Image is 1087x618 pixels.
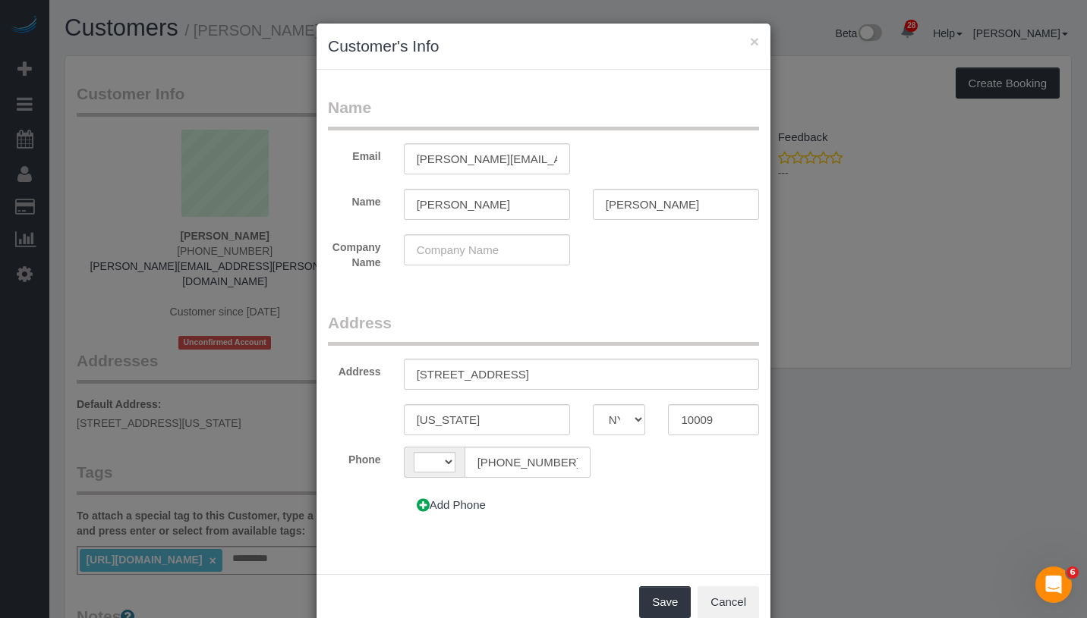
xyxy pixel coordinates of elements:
[593,189,759,220] input: Last Name
[317,189,392,209] label: Name
[317,359,392,379] label: Address
[317,143,392,164] label: Email
[1067,566,1079,579] span: 6
[404,404,570,435] input: City
[317,447,392,467] label: Phone
[639,586,691,618] button: Save
[328,35,759,58] h3: Customer's Info
[465,447,591,478] input: Phone
[404,189,570,220] input: First Name
[698,586,759,618] button: Cancel
[328,312,759,346] legend: Address
[668,404,759,435] input: Zip Code
[1035,566,1072,603] iframe: Intercom live chat
[328,96,759,130] legend: Name
[404,489,499,521] button: Add Phone
[317,234,392,270] label: Company Name
[404,234,570,265] input: Company Name
[750,33,759,49] button: ×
